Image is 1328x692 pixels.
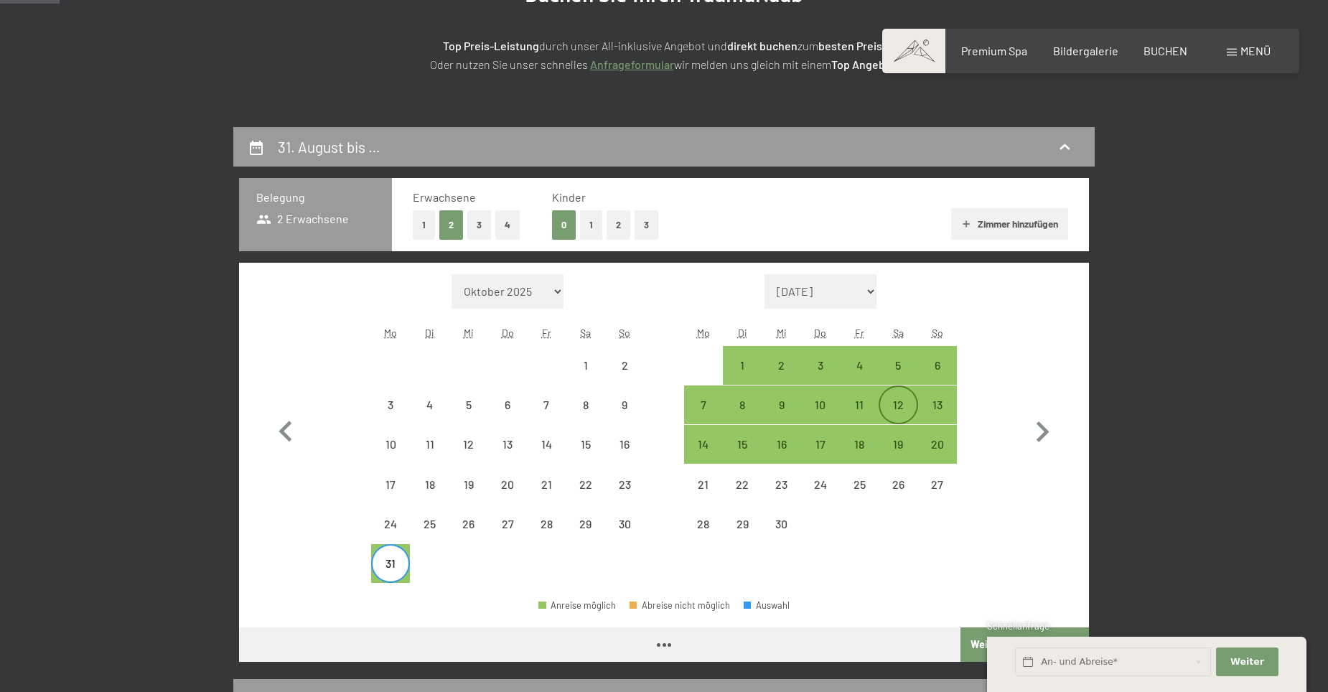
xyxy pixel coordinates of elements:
[590,57,674,71] a: Anfrageformular
[371,505,410,543] div: Abreise nicht möglich
[439,210,463,240] button: 2
[841,360,877,396] div: 4
[763,518,799,554] div: 30
[256,211,349,227] span: 2 Erwachsene
[855,327,864,339] abbr: Freitag
[371,544,410,583] div: Mon Aug 31 2026
[568,439,604,474] div: 15
[684,464,723,503] div: Abreise nicht möglich
[840,464,879,503] div: Abreise nicht möglich
[961,44,1027,57] span: Premium Spa
[605,464,644,503] div: Abreise nicht möglich
[607,210,630,240] button: 2
[410,464,449,503] div: Tue Aug 18 2026
[619,327,630,339] abbr: Sonntag
[411,518,447,554] div: 25
[762,464,800,503] div: Abreise nicht möglich
[490,399,525,435] div: 6
[411,439,447,474] div: 11
[777,327,787,339] abbr: Mittwoch
[893,327,904,339] abbr: Samstag
[538,601,616,610] div: Anreise möglich
[918,464,957,503] div: Abreise nicht möglich
[684,505,723,543] div: Abreise nicht möglich
[580,327,591,339] abbr: Samstag
[879,385,917,424] div: Abreise möglich
[723,464,762,503] div: Abreise nicht möglich
[566,464,605,503] div: Abreise nicht möglich
[566,464,605,503] div: Sat Aug 22 2026
[373,518,408,554] div: 24
[1240,44,1271,57] span: Menü
[566,385,605,424] div: Sat Aug 08 2026
[762,505,800,543] div: Abreise nicht möglich
[951,208,1068,240] button: Zimmer hinzufügen
[527,425,566,464] div: Fri Aug 14 2026
[686,399,721,435] div: 7
[265,274,307,584] button: Vorheriger Monat
[467,210,491,240] button: 3
[762,385,800,424] div: Wed Sep 09 2026
[723,505,762,543] div: Abreise nicht möglich
[488,464,527,503] div: Thu Aug 20 2026
[490,439,525,474] div: 13
[552,210,576,240] button: 0
[449,464,488,503] div: Abreise nicht möglich
[723,385,762,424] div: Tue Sep 08 2026
[920,479,955,515] div: 27
[801,425,840,464] div: Thu Sep 17 2026
[449,425,488,464] div: Abreise nicht möglich
[684,425,723,464] div: Mon Sep 14 2026
[607,360,642,396] div: 2
[803,439,838,474] div: 17
[918,346,957,385] div: Sun Sep 06 2026
[527,425,566,464] div: Abreise nicht möglich
[1053,44,1118,57] a: Bildergalerie
[879,346,917,385] div: Abreise möglich
[451,479,487,515] div: 19
[373,479,408,515] div: 17
[527,385,566,424] div: Abreise nicht möglich
[568,399,604,435] div: 8
[278,138,380,156] h2: 31. August bis …
[880,360,916,396] div: 5
[413,210,435,240] button: 1
[762,346,800,385] div: Wed Sep 02 2026
[880,479,916,515] div: 26
[762,505,800,543] div: Wed Sep 30 2026
[880,399,916,435] div: 12
[879,464,917,503] div: Sat Sep 26 2026
[801,464,840,503] div: Thu Sep 24 2026
[502,327,514,339] abbr: Donnerstag
[542,327,551,339] abbr: Freitag
[449,385,488,424] div: Abreise nicht möglich
[801,425,840,464] div: Abreise möglich
[801,346,840,385] div: Abreise möglich
[879,464,917,503] div: Abreise nicht möglich
[684,385,723,424] div: Mon Sep 07 2026
[371,464,410,503] div: Abreise nicht möglich
[411,479,447,515] div: 18
[1230,655,1264,668] span: Weiter
[738,327,747,339] abbr: Dienstag
[918,425,957,464] div: Sun Sep 20 2026
[528,518,564,554] div: 28
[840,385,879,424] div: Fri Sep 11 2026
[818,39,882,52] strong: besten Preis
[723,425,762,464] div: Tue Sep 15 2026
[607,439,642,474] div: 16
[410,385,449,424] div: Abreise nicht möglich
[840,425,879,464] div: Abreise möglich
[801,346,840,385] div: Thu Sep 03 2026
[727,39,798,52] strong: direkt buchen
[568,360,604,396] div: 1
[425,327,434,339] abbr: Dienstag
[607,518,642,554] div: 30
[763,399,799,435] div: 9
[566,505,605,543] div: Sat Aug 29 2026
[762,425,800,464] div: Abreise möglich
[413,190,476,204] span: Erwachsene
[605,385,644,424] div: Abreise nicht möglich
[801,464,840,503] div: Abreise nicht möglich
[684,425,723,464] div: Abreise möglich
